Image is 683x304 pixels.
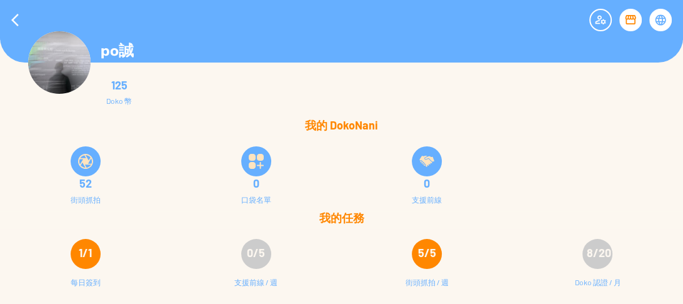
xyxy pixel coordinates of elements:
[418,246,436,260] span: 5/5
[71,195,101,204] div: 街頭抓拍
[79,246,92,260] span: 1/1
[101,41,134,61] p: po誠
[7,177,163,190] div: 52
[28,31,91,94] img: Visruth.jpg not found
[106,96,132,105] div: Doko 幣
[586,246,611,260] span: 8/20
[234,276,277,301] div: 支援前線 / 週
[106,79,132,91] div: 125
[406,276,449,301] div: 街頭抓拍 / 週
[419,154,434,169] img: frontLineSupply.svg
[249,154,264,169] img: bucketListIcon.svg
[412,195,442,204] div: 支援前線
[178,177,334,190] div: 0
[247,246,265,260] span: 0/5
[78,154,93,169] img: snapShot.svg
[349,177,505,190] div: 0
[574,276,621,301] div: Doko 認證 / 月
[71,276,101,301] div: 每日簽到
[241,195,271,204] div: 口袋名單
